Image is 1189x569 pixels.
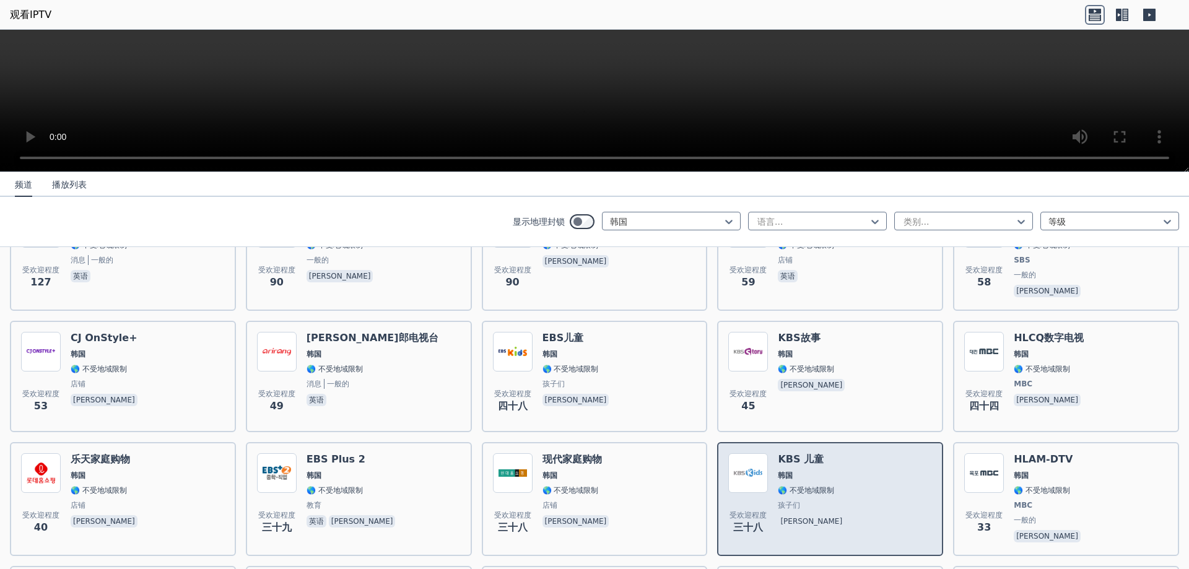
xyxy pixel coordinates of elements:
font: 播放列表 [52,180,87,189]
font: 观看IPTV [10,9,51,20]
font: 58 [977,276,991,288]
font: 33 [977,521,991,533]
font: 受欢迎程度 [494,511,531,519]
font: 韩国 [778,471,793,480]
font: 受欢迎程度 [258,266,295,274]
font: 🌎 不受地域限制 [307,241,363,250]
font: MBC [1014,501,1032,510]
font: 🌎 不受地域限制 [71,241,127,250]
img: CJ OnStyle+ [21,332,61,371]
font: 一般的 [307,256,329,264]
font: [PERSON_NAME] [1016,287,1078,295]
font: 59 [741,276,755,288]
font: 🌎 不受地域限制 [1014,241,1070,250]
font: HLCQ数字电视 [1014,332,1084,344]
font: 教育 [307,501,321,510]
font: [PERSON_NAME] [73,517,135,526]
font: 英语 [309,396,324,404]
font: 受欢迎程度 [258,511,295,519]
font: 乐天家庭购物 [71,453,130,465]
font: [PERSON_NAME] [780,517,842,526]
font: 四十四 [969,400,999,412]
font: 🌎 不受地域限制 [307,486,363,495]
font: 现代家庭购物 [542,453,602,465]
font: 一般的 [1014,516,1036,524]
font: 韩国 [778,350,793,358]
font: 四十八 [498,400,528,412]
font: 90 [270,276,284,288]
font: 🌎 不受地域限制 [542,241,599,250]
font: 受欢迎程度 [730,511,767,519]
font: [PERSON_NAME] [545,517,607,526]
font: 受欢迎程度 [965,266,1003,274]
font: 韩国 [1014,471,1029,480]
font: 一般的 [327,380,349,388]
img: Hyundai Home Shopping [493,453,533,493]
font: 53 [34,400,48,412]
font: 店铺 [542,501,557,510]
font: 三十八 [498,521,528,533]
font: 受欢迎程度 [965,511,1003,519]
font: 店铺 [778,256,793,264]
font: [PERSON_NAME]郎电视台 [307,332,438,344]
img: Arirang TV [257,332,297,371]
font: 店铺 [71,380,85,388]
font: 🌎 不受地域限制 [1014,365,1070,373]
font: 受欢迎程度 [22,511,59,519]
button: 频道 [15,173,32,197]
font: 49 [270,400,284,412]
font: MBC [1014,380,1032,388]
font: 韩国 [71,471,85,480]
img: KBS Kids [728,453,768,493]
font: 一般的 [1014,271,1036,279]
font: 消息 [71,256,85,264]
font: 🌎 不受地域限制 [542,365,599,373]
font: [PERSON_NAME] [1016,532,1078,541]
img: HLAM-DTV [964,453,1004,493]
font: [PERSON_NAME] [545,257,607,266]
font: 🌎 不受地域限制 [542,486,599,495]
font: CJ OnStyle+ [71,332,137,344]
font: 频道 [15,180,32,189]
font: 🌎 不受地域限制 [307,365,363,373]
font: 受欢迎程度 [730,266,767,274]
font: 消息 [307,380,321,388]
font: 孩子们 [778,501,800,510]
font: 🌎 不受地域限制 [778,365,834,373]
font: KBS故事 [778,332,820,344]
font: 一般的 [91,256,113,264]
img: KBS Story [728,332,768,371]
font: 90 [505,276,519,288]
button: 播放列表 [52,173,87,197]
font: SBS [1014,256,1030,264]
font: 英语 [309,517,324,526]
font: 英语 [780,272,795,280]
font: 受欢迎程度 [494,266,531,274]
font: 🌎 不受地域限制 [1014,486,1070,495]
font: 三十八 [733,521,763,533]
font: 受欢迎程度 [494,389,531,398]
font: KBS 儿童 [778,453,824,465]
font: 受欢迎程度 [258,389,295,398]
font: [PERSON_NAME] [545,396,607,404]
font: 韩国 [542,350,557,358]
font: EBS Plus 2 [307,453,365,465]
font: 韩国 [542,471,557,480]
font: 🌎 不受地域限制 [778,486,834,495]
font: 45 [741,400,755,412]
font: [PERSON_NAME] [73,396,135,404]
font: [PERSON_NAME] [1016,396,1078,404]
font: 孩子们 [542,380,565,388]
font: 显示地理封锁 [513,217,565,227]
font: 韩国 [1014,350,1029,358]
img: EBS Plus 2 [257,453,297,493]
font: [PERSON_NAME] [331,517,393,526]
img: HLCQ-DTV [964,332,1004,371]
font: 🌎 不受地域限制 [778,241,834,250]
font: 🌎 不受地域限制 [71,365,127,373]
font: 英语 [73,272,88,280]
img: Lotte Home Shopping [21,453,61,493]
font: 店铺 [71,501,85,510]
font: 🌎 不受地域限制 [71,486,127,495]
font: 40 [34,521,48,533]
